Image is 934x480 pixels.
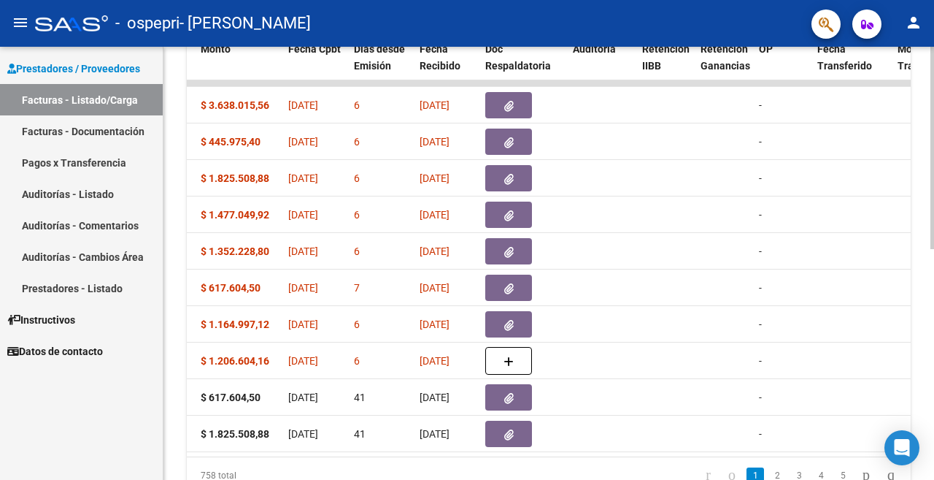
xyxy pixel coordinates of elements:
span: Fecha Cpbt [288,43,341,55]
strong: $ 445.975,40 [201,136,260,148]
span: 6 [354,172,360,184]
span: - [759,392,762,403]
span: [DATE] [420,319,449,330]
datatable-header-cell: Auditoria [567,34,636,98]
datatable-header-cell: Doc Respaldatoria [479,34,567,98]
span: [DATE] [288,136,318,148]
span: [DATE] [420,282,449,294]
datatable-header-cell: Días desde Emisión [348,34,414,98]
span: [DATE] [288,428,318,440]
span: Auditoria [573,43,616,55]
span: Retencion IIBB [642,43,690,72]
span: - ospepri [115,7,180,39]
strong: $ 1.477.049,92 [201,209,269,221]
span: [DATE] [288,319,318,330]
span: [DATE] [420,245,449,257]
mat-icon: menu [12,14,29,31]
mat-icon: person [905,14,922,31]
span: [DATE] [420,209,449,221]
span: 6 [354,355,360,367]
datatable-header-cell: Monto [195,34,282,98]
span: [DATE] [288,99,318,111]
span: - [759,172,762,184]
strong: $ 1.825.508,88 [201,428,269,440]
datatable-header-cell: Retención Ganancias [695,34,753,98]
span: - [759,99,762,111]
strong: $ 617.604,50 [201,282,260,294]
span: 6 [354,136,360,148]
span: [DATE] [288,355,318,367]
span: [DATE] [420,172,449,184]
span: [DATE] [288,392,318,403]
span: [DATE] [288,245,318,257]
span: 6 [354,319,360,330]
span: Días desde Emisión [354,43,405,72]
span: Prestadores / Proveedores [7,61,140,77]
strong: $ 1.164.997,12 [201,319,269,330]
span: Datos de contacto [7,343,103,359]
span: [DATE] [420,392,449,403]
span: - [PERSON_NAME] [180,7,311,39]
datatable-header-cell: Retencion IIBB [636,34,695,98]
span: - [759,428,762,440]
span: [DATE] [420,355,449,367]
span: [DATE] [420,99,449,111]
span: - [759,282,762,294]
span: Retención Ganancias [700,43,750,72]
span: 6 [354,245,360,257]
span: Fecha Recibido [420,43,460,72]
strong: $ 1.825.508,88 [201,172,269,184]
span: OP [759,43,773,55]
span: 6 [354,209,360,221]
datatable-header-cell: Fecha Cpbt [282,34,348,98]
span: - [759,355,762,367]
span: 41 [354,428,366,440]
strong: $ 1.206.604,16 [201,355,269,367]
span: - [759,136,762,148]
datatable-header-cell: Fecha Recibido [414,34,479,98]
span: 6 [354,99,360,111]
strong: $ 617.604,50 [201,392,260,403]
span: Monto [201,43,231,55]
span: - [759,319,762,330]
span: [DATE] [420,428,449,440]
span: [DATE] [288,172,318,184]
span: - [759,209,762,221]
span: Fecha Transferido [817,43,872,72]
div: Open Intercom Messenger [884,430,919,465]
strong: $ 3.638.015,56 [201,99,269,111]
span: [DATE] [288,209,318,221]
strong: $ 1.352.228,80 [201,245,269,257]
span: Instructivos [7,312,75,328]
datatable-header-cell: Fecha Transferido [811,34,892,98]
span: 41 [354,392,366,403]
span: - [759,245,762,257]
span: [DATE] [288,282,318,294]
span: Doc Respaldatoria [485,43,551,72]
span: [DATE] [420,136,449,148]
span: 7 [354,282,360,294]
datatable-header-cell: OP [753,34,811,98]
